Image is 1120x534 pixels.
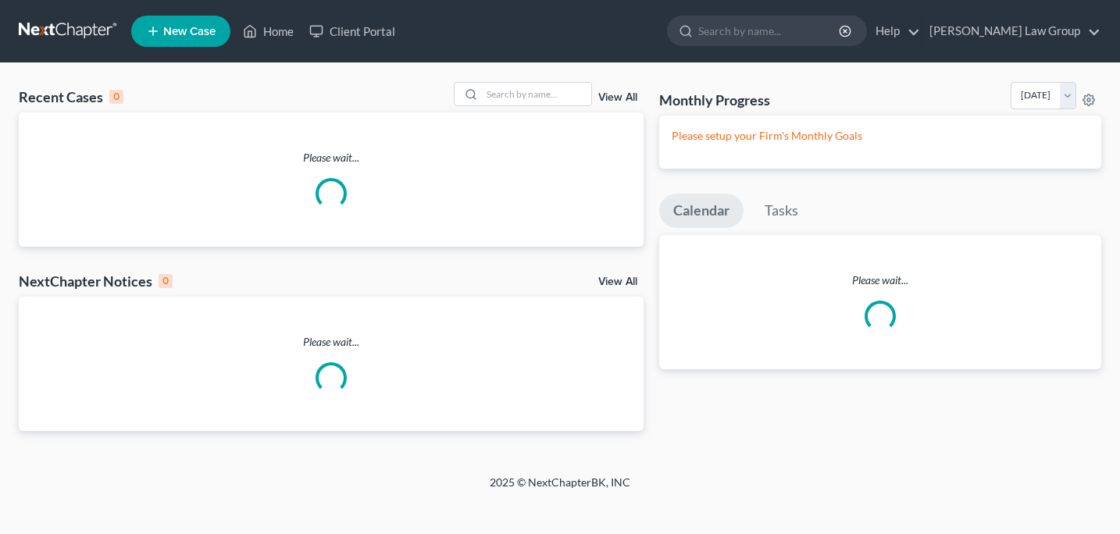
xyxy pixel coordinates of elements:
div: 0 [159,274,173,288]
div: 0 [109,90,123,104]
h3: Monthly Progress [659,91,770,109]
div: Recent Cases [19,87,123,106]
span: New Case [163,26,216,37]
p: Please wait... [659,272,1101,288]
p: Please wait... [19,334,644,350]
a: Client Portal [301,17,403,45]
a: Tasks [751,194,812,228]
a: Help [868,17,920,45]
input: Search by name... [698,16,841,45]
a: View All [598,92,637,103]
div: 2025 © NextChapterBK, INC [115,475,1005,503]
a: [PERSON_NAME] Law Group [922,17,1100,45]
div: NextChapter Notices [19,272,173,290]
a: View All [598,276,637,287]
p: Please wait... [19,150,644,166]
a: Calendar [659,194,744,228]
input: Search by name... [482,83,591,105]
p: Please setup your Firm's Monthly Goals [672,128,1089,144]
a: Home [235,17,301,45]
